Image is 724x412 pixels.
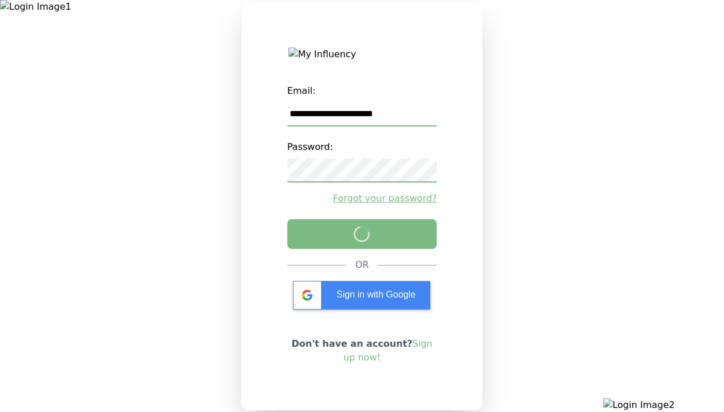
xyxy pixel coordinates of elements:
a: Forgot your password? [287,192,437,205]
div: OR [355,258,369,272]
div: Sign in with Google [293,281,430,310]
img: My Influency [288,47,435,61]
img: Login Image2 [603,398,724,412]
label: Email: [287,80,437,102]
span: Sign in with Google [337,290,416,299]
p: Don't have an account? [287,337,437,365]
label: Password: [287,136,437,159]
